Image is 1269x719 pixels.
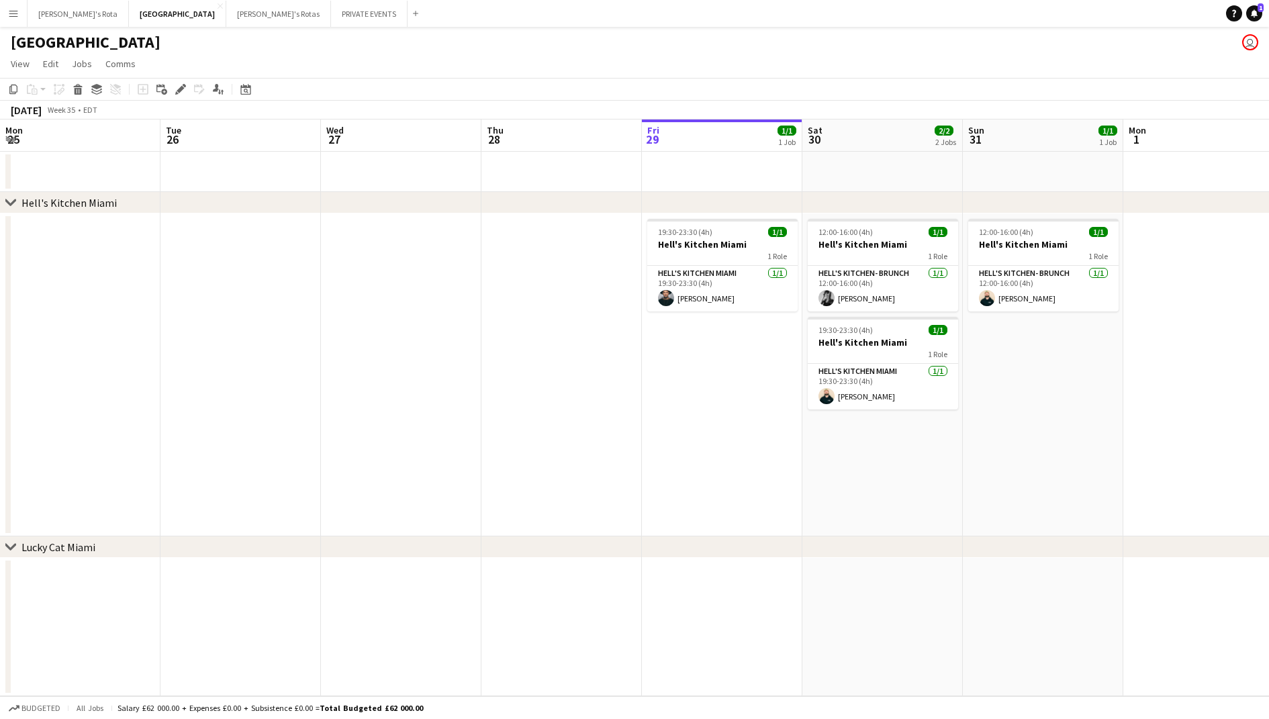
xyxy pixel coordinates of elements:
div: EDT [83,105,97,115]
a: Jobs [66,55,97,73]
span: Thu [487,124,504,136]
span: Sat [808,124,822,136]
div: 1 Job [1099,137,1117,147]
span: Mon [1129,124,1146,136]
app-card-role: Hell's Kitchen- BRUNCH1/112:00-16:00 (4h)[PERSON_NAME] [808,266,958,311]
button: Budgeted [7,701,62,716]
span: 1 Role [928,251,947,261]
span: Sun [968,124,984,136]
div: Lucky Cat Miami [21,540,95,554]
span: 1/1 [929,325,947,335]
span: 26 [164,132,181,147]
button: [PERSON_NAME]'s Rota [28,1,129,27]
span: View [11,58,30,70]
button: [GEOGRAPHIC_DATA] [129,1,226,27]
span: 1/1 [1098,126,1117,136]
span: Mon [5,124,23,136]
a: 1 [1246,5,1262,21]
div: 2 Jobs [935,137,956,147]
app-job-card: 19:30-23:30 (4h)1/1Hell's Kitchen Miami1 RoleHell's Kitchen Miami1/119:30-23:30 (4h)[PERSON_NAME] [647,219,798,311]
h3: Hell's Kitchen Miami [647,238,798,250]
span: 12:00-16:00 (4h) [979,227,1033,237]
span: Tue [166,124,181,136]
span: 29 [645,132,659,147]
div: Hell's Kitchen Miami [21,196,117,209]
span: Budgeted [21,704,60,713]
span: 25 [3,132,23,147]
a: View [5,55,35,73]
button: PRIVATE EVENTS [331,1,408,27]
span: 1/1 [929,227,947,237]
span: 19:30-23:30 (4h) [658,227,712,237]
span: 12:00-16:00 (4h) [818,227,873,237]
span: 1 Role [767,251,787,261]
span: 1 [1127,132,1146,147]
h3: Hell's Kitchen Miami [808,238,958,250]
span: Wed [326,124,344,136]
span: 30 [806,132,822,147]
span: Total Budgeted £62 000.00 [320,703,423,713]
span: 1/1 [1089,227,1108,237]
div: 1 Job [778,137,796,147]
span: 19:30-23:30 (4h) [818,325,873,335]
span: Comms [105,58,136,70]
a: Edit [38,55,64,73]
span: Week 35 [44,105,78,115]
div: [DATE] [11,103,42,117]
app-job-card: 19:30-23:30 (4h)1/1Hell's Kitchen Miami1 RoleHell's Kitchen Miami1/119:30-23:30 (4h)[PERSON_NAME] [808,317,958,410]
span: Fri [647,124,659,136]
h3: Hell's Kitchen Miami [968,238,1119,250]
span: Edit [43,58,58,70]
h3: Hell's Kitchen Miami [808,336,958,348]
span: 31 [966,132,984,147]
span: 27 [324,132,344,147]
span: 1/1 [768,227,787,237]
app-job-card: 12:00-16:00 (4h)1/1Hell's Kitchen Miami1 RoleHell's Kitchen- BRUNCH1/112:00-16:00 (4h)[PERSON_NAME] [808,219,958,311]
app-job-card: 12:00-16:00 (4h)1/1Hell's Kitchen Miami1 RoleHell's Kitchen- BRUNCH1/112:00-16:00 (4h)[PERSON_NAME] [968,219,1119,311]
span: 2/2 [935,126,953,136]
span: 1/1 [778,126,796,136]
span: All jobs [74,703,106,713]
app-user-avatar: Katie Farrow [1242,34,1258,50]
button: [PERSON_NAME]'s Rotas [226,1,331,27]
h1: [GEOGRAPHIC_DATA] [11,32,160,52]
a: Comms [100,55,141,73]
span: 28 [485,132,504,147]
span: Jobs [72,58,92,70]
app-card-role: Hell's Kitchen Miami1/119:30-23:30 (4h)[PERSON_NAME] [808,364,958,410]
app-card-role: Hell's Kitchen- BRUNCH1/112:00-16:00 (4h)[PERSON_NAME] [968,266,1119,311]
div: Salary £62 000.00 + Expenses £0.00 + Subsistence £0.00 = [117,703,423,713]
span: 1 [1258,3,1264,12]
span: 1 Role [928,349,947,359]
span: 1 Role [1088,251,1108,261]
app-card-role: Hell's Kitchen Miami1/119:30-23:30 (4h)[PERSON_NAME] [647,266,798,311]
